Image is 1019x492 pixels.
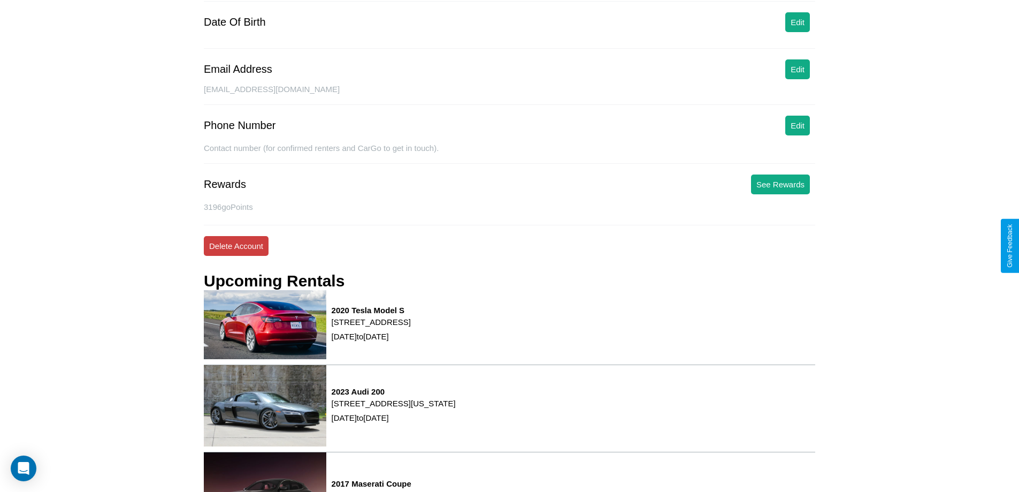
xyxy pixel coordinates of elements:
img: rental [204,290,326,359]
p: [STREET_ADDRESS][US_STATE] [332,396,456,411]
div: Email Address [204,63,272,75]
div: Phone Number [204,119,276,132]
button: See Rewards [751,175,810,194]
button: Delete Account [204,236,269,256]
p: [DATE] to [DATE] [332,329,411,344]
button: Edit [785,12,810,32]
p: 3196 goPoints [204,200,815,214]
h3: 2020 Tesla Model S [332,306,411,315]
div: Date Of Birth [204,16,266,28]
div: [EMAIL_ADDRESS][DOMAIN_NAME] [204,85,815,105]
h3: 2017 Maserati Coupe [332,479,477,488]
img: rental [204,365,326,446]
div: Contact number (for confirmed renters and CarGo to get in touch). [204,143,815,164]
div: Give Feedback [1006,224,1014,268]
p: [STREET_ADDRESS] [332,315,411,329]
button: Edit [785,59,810,79]
p: [DATE] to [DATE] [332,411,456,425]
h3: Upcoming Rentals [204,272,344,290]
button: Edit [785,116,810,135]
div: Rewards [204,178,246,191]
div: Open Intercom Messenger [11,456,36,481]
h3: 2023 Audi 200 [332,387,456,396]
